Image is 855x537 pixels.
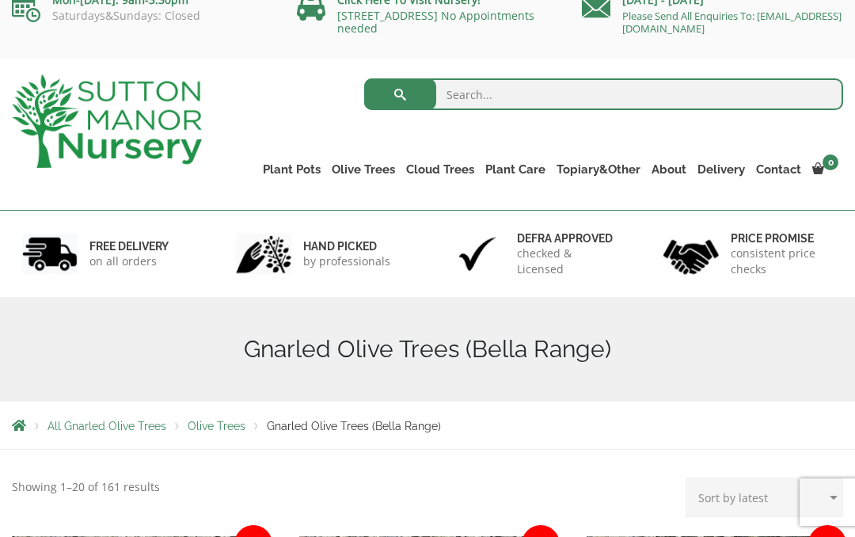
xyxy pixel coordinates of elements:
[257,158,326,181] a: Plant Pots
[236,234,291,274] img: 2.jpg
[12,478,160,497] p: Showing 1–20 of 161 results
[686,478,843,517] select: Shop order
[551,158,646,181] a: Topiary&Other
[326,158,401,181] a: Olive Trees
[188,420,245,432] a: Olive Trees
[663,230,719,278] img: 4.jpg
[646,158,692,181] a: About
[89,239,169,253] h6: FREE DELIVERY
[517,246,619,277] p: checked & Licensed
[337,8,534,36] a: [STREET_ADDRESS] No Appointments needed
[807,158,843,181] a: 0
[731,231,833,246] h6: Price promise
[823,154,838,170] span: 0
[47,420,166,432] a: All Gnarled Olive Trees
[12,10,273,22] p: Saturdays&Sundays: Closed
[692,158,750,181] a: Delivery
[12,74,202,168] img: logo
[450,234,505,274] img: 3.jpg
[364,78,843,110] input: Search...
[22,234,78,274] img: 1.jpg
[89,253,169,269] p: on all orders
[267,420,441,432] span: Gnarled Olive Trees (Bella Range)
[750,158,807,181] a: Contact
[517,231,619,246] h6: Defra approved
[731,246,833,277] p: consistent price checks
[401,158,480,181] a: Cloud Trees
[303,253,390,269] p: by professionals
[622,9,842,36] a: Please Send All Enquiries To: [EMAIL_ADDRESS][DOMAIN_NAME]
[303,239,390,253] h6: hand picked
[12,419,843,432] nav: Breadcrumbs
[480,158,551,181] a: Plant Care
[12,335,843,364] h1: Gnarled Olive Trees (Bella Range)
